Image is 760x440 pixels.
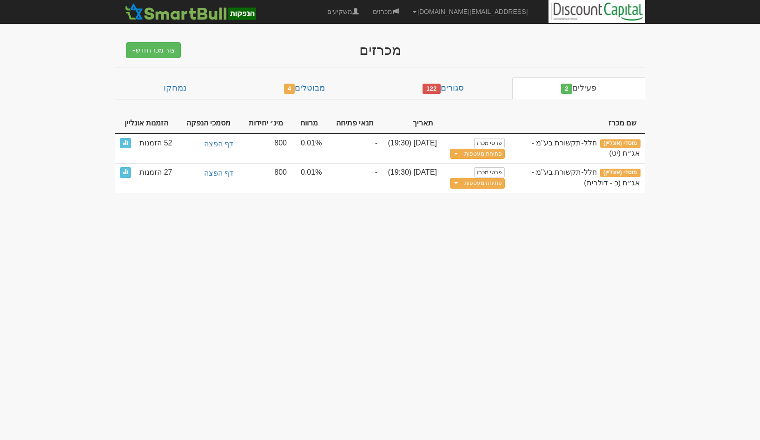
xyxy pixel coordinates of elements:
td: 800 [239,163,291,193]
th: מסמכי הנפקה [177,113,239,134]
img: סמארטבול - מערכת לניהול הנפקות [122,2,259,21]
a: פעילים [512,77,645,99]
th: מרווח [291,113,326,134]
td: 0.01% [291,163,326,193]
a: פרטי מכרז [474,167,505,177]
span: מוסדי (אונליין) [600,169,641,177]
span: 122 [423,84,441,94]
button: פתיחת מעטפות [462,149,505,159]
a: נמחקו [115,77,235,99]
button: פתיחת מעטפות [462,178,505,189]
td: 800 [239,134,291,164]
td: 0.01% [291,134,326,164]
th: תנאי פתיחה [326,113,382,134]
a: פרטי מכרז [474,138,505,148]
a: מבוטלים [235,77,374,99]
a: סגורים [374,77,512,99]
a: דף הפצה [181,138,234,151]
span: מוסדי (אונליין) [600,139,641,148]
span: 52 הזמנות [139,138,172,149]
th: מינ׳ יחידות [239,113,291,134]
button: צור מכרז חדש [126,42,181,58]
a: דף הפצה [181,167,234,180]
td: - [326,134,382,164]
div: מכרזים [199,42,562,58]
th: תאריך [382,113,442,134]
span: 2 [561,84,572,94]
td: [DATE] (19:30) [382,163,442,193]
th: הזמנות אונליין [115,113,177,134]
td: [DATE] (19:30) [382,134,442,164]
span: חלל-תקשורת בע"מ - אג״ח (כ - דולרית) [532,168,641,187]
td: - [326,163,382,193]
span: 27 הזמנות [139,167,172,178]
th: שם מכרז [509,113,645,134]
span: חלל-תקשורת בע"מ - אג״ח (יט) [532,139,641,158]
span: 4 [284,84,295,94]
